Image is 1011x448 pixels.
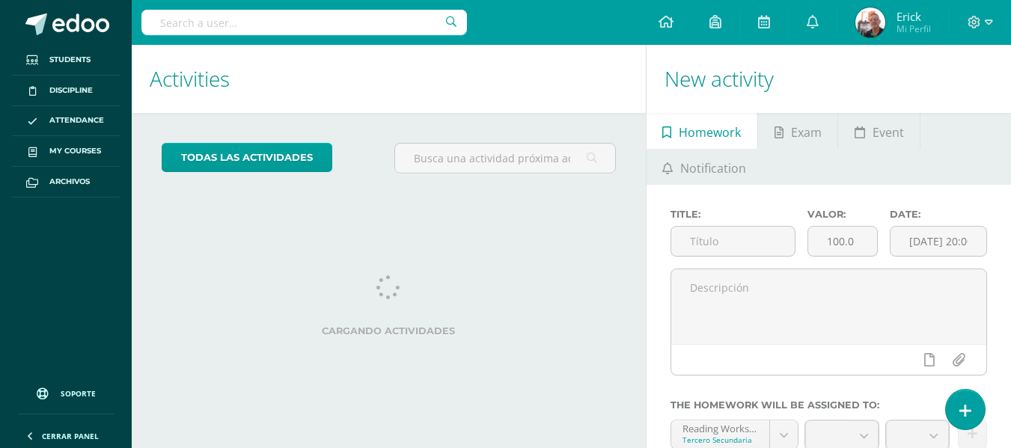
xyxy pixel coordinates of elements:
div: Tercero Secundaria [682,435,759,445]
a: Homework [647,113,757,149]
span: Mi Perfil [897,22,931,35]
span: My courses [49,145,101,157]
label: Cargando actividades [162,325,616,337]
label: Title: [671,209,795,220]
a: Notification [647,149,763,185]
div: Reading Workshop 'A' [682,420,759,435]
span: Exam [791,114,822,150]
input: Fecha de entrega [891,227,986,256]
a: Archivos [12,167,120,197]
span: Discipline [49,85,93,96]
span: Cerrar panel [42,431,99,441]
a: Exam [758,113,837,149]
input: Busca una actividad próxima aquí... [395,144,614,173]
h1: Activities [150,45,628,113]
label: Valor: [807,209,878,220]
img: 55017845fec2dd1e23d86bbbd8458b68.png [855,7,885,37]
span: Homework [679,114,741,150]
span: Students [49,54,91,66]
input: Search a user… [141,10,467,35]
a: Soporte [18,373,114,410]
input: Puntos máximos [808,227,877,256]
a: Attendance [12,106,120,137]
a: My courses [12,136,120,167]
a: Students [12,45,120,76]
span: Archivos [49,176,90,188]
a: todas las Actividades [162,143,332,172]
span: Erick [897,9,931,24]
span: Soporte [61,388,96,399]
span: Attendance [49,114,104,126]
a: Event [838,113,920,149]
label: Date: [890,209,987,220]
h1: New activity [665,45,993,113]
span: Notification [680,150,746,186]
span: Event [873,114,904,150]
a: Discipline [12,76,120,106]
label: The homework will be assigned to: [671,399,987,411]
input: Título [671,227,795,256]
